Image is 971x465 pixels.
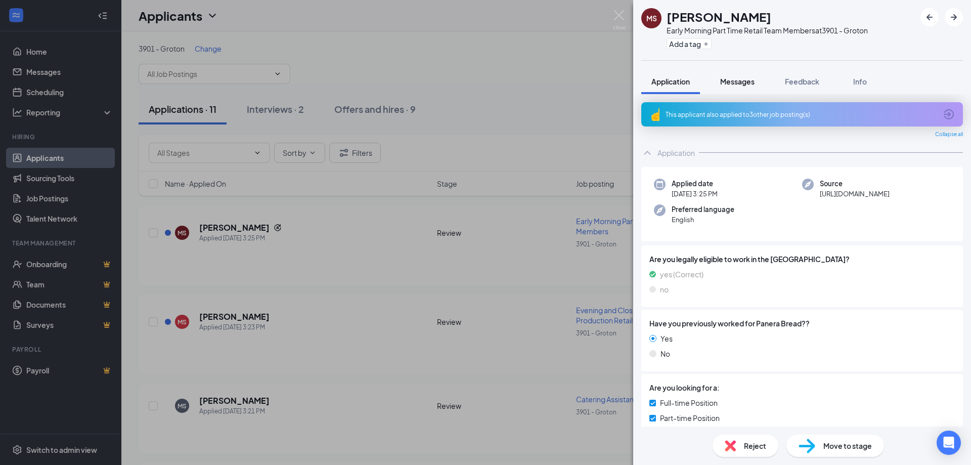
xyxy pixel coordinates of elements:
span: Reject [744,440,766,451]
span: Have you previously worked for Panera Bread?? [649,318,810,329]
span: Info [853,77,867,86]
span: Move to stage [823,440,872,451]
button: PlusAdd a tag [667,38,712,49]
svg: Plus [703,41,709,47]
span: no [660,284,669,295]
button: ArrowLeftNew [920,8,939,26]
span: [URL][DOMAIN_NAME] [820,189,890,199]
span: English [672,215,734,225]
span: Are you looking for a: [649,382,720,393]
svg: ChevronUp [641,147,653,159]
span: Are you legally eligible to work in the [GEOGRAPHIC_DATA]? [649,253,955,265]
span: Source [820,179,890,189]
span: yes (Correct) [660,269,703,280]
span: No [660,348,670,359]
div: Early Morning Part Time Retail Team Members at 3901 - Groton [667,25,868,35]
span: Applied date [672,179,718,189]
span: Preferred language [672,204,734,215]
svg: ArrowCircle [943,108,955,120]
div: Application [657,148,695,158]
svg: ArrowLeftNew [923,11,936,23]
div: This applicant also applied to 3 other job posting(s) [666,110,937,119]
span: Feedback [785,77,819,86]
svg: ArrowRight [948,11,960,23]
div: Open Intercom Messenger [937,431,961,455]
button: ArrowRight [945,8,963,26]
span: [DATE] 3:25 PM [672,189,718,199]
span: Full-time Position [660,397,718,408]
span: Collapse all [935,131,963,139]
span: Application [651,77,690,86]
span: Part-time Position [660,412,720,424]
div: MS [646,13,657,23]
span: Yes [660,333,673,344]
h1: [PERSON_NAME] [667,8,771,25]
span: Messages [720,77,755,86]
